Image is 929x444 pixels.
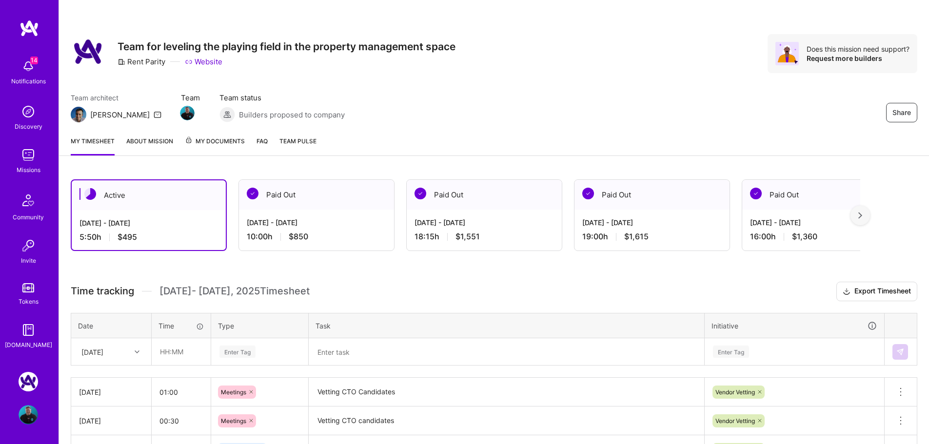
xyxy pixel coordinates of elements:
div: 5:50 h [79,232,218,242]
img: Company Logo [71,34,106,69]
a: My timesheet [71,136,115,155]
div: Notifications [11,76,46,86]
button: Share [886,103,917,122]
div: 16:00 h [750,232,889,242]
div: Request more builders [807,54,909,63]
a: About Mission [126,136,173,155]
span: $1,615 [624,232,649,242]
i: icon Chevron [135,349,139,354]
div: 18:15 h [415,232,554,242]
div: Paid Out [407,180,562,210]
div: [DATE] - [DATE] [247,217,386,228]
img: Rent Parity: Team for leveling the playing field in the property management space [19,372,38,391]
a: Team Pulse [279,136,316,155]
div: 19:00 h [582,232,722,242]
a: My Documents [185,136,245,155]
span: 14 [30,57,38,64]
th: Date [71,313,152,338]
div: Active [72,180,226,210]
span: Team status [219,93,345,103]
input: HH:MM [152,339,210,365]
div: Invite [21,255,36,266]
span: Meetings [221,417,246,425]
div: Does this mission need support? [807,44,909,54]
a: Website [185,57,222,67]
div: Paid Out [239,180,394,210]
span: Team architect [71,93,161,103]
div: Tokens [19,296,39,307]
span: Share [892,108,911,117]
span: Builders proposed to company [239,110,345,120]
img: Paid Out [415,188,426,199]
div: [PERSON_NAME] [90,110,150,120]
div: Time [158,321,204,331]
span: [DATE] - [DATE] , 2025 Timesheet [159,285,310,297]
span: Meetings [221,388,246,396]
div: Paid Out [574,180,730,210]
th: Type [211,313,309,338]
img: Community [17,189,40,212]
img: bell [19,57,38,76]
span: Time tracking [71,285,134,297]
div: [DOMAIN_NAME] [5,340,52,350]
span: My Documents [185,136,245,147]
img: Team Architect [71,107,86,122]
div: [DATE] - [DATE] [582,217,722,228]
div: 10:00 h [247,232,386,242]
div: Paid Out [742,180,897,210]
div: [DATE] [81,347,103,357]
a: Team Member Avatar [181,105,194,121]
img: discovery [19,102,38,121]
span: $1,360 [792,232,817,242]
span: $1,551 [455,232,480,242]
i: icon CompanyGray [118,58,125,66]
a: FAQ [257,136,268,155]
th: Task [309,313,705,338]
img: tokens [22,283,34,292]
span: $850 [289,232,308,242]
textarea: Vetting CTO candidates [310,407,703,434]
div: Rent Parity [118,57,165,67]
img: Submit [896,348,904,356]
div: Community [13,212,44,222]
img: Invite [19,236,38,255]
img: logo [20,19,39,37]
img: Team Member Avatar [180,106,195,120]
img: guide book [19,320,38,340]
div: [DATE] - [DATE] [79,218,218,228]
img: Paid Out [582,188,594,199]
img: Paid Out [750,188,762,199]
div: Missions [17,165,40,175]
textarea: Vetting CTO Candidates [310,379,703,405]
span: Vendor Vetting [715,417,755,425]
div: Initiative [712,320,877,331]
div: [DATE] - [DATE] [415,217,554,228]
button: Export Timesheet [836,282,917,301]
div: [DATE] [79,416,143,426]
i: icon Mail [154,111,161,118]
img: teamwork [19,145,38,165]
img: User Avatar [19,405,38,425]
img: Builders proposed to company [219,107,235,122]
img: Avatar [775,42,799,65]
input: HH:MM [152,408,211,434]
img: Active [84,188,96,200]
input: HH:MM [152,379,211,405]
div: Discovery [15,121,42,132]
h3: Team for leveling the playing field in the property management space [118,40,455,53]
div: [DATE] [79,387,143,397]
span: Team [181,93,200,103]
span: Vendor Vetting [715,388,755,396]
div: [DATE] - [DATE] [750,217,889,228]
a: User Avatar [16,405,40,425]
span: $495 [118,232,137,242]
img: Paid Out [247,188,258,199]
img: right [858,212,862,219]
a: Rent Parity: Team for leveling the playing field in the property management space [16,372,40,391]
div: Enter Tag [219,344,256,359]
i: icon Download [843,287,850,297]
div: Enter Tag [713,344,749,359]
span: Team Pulse [279,137,316,145]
